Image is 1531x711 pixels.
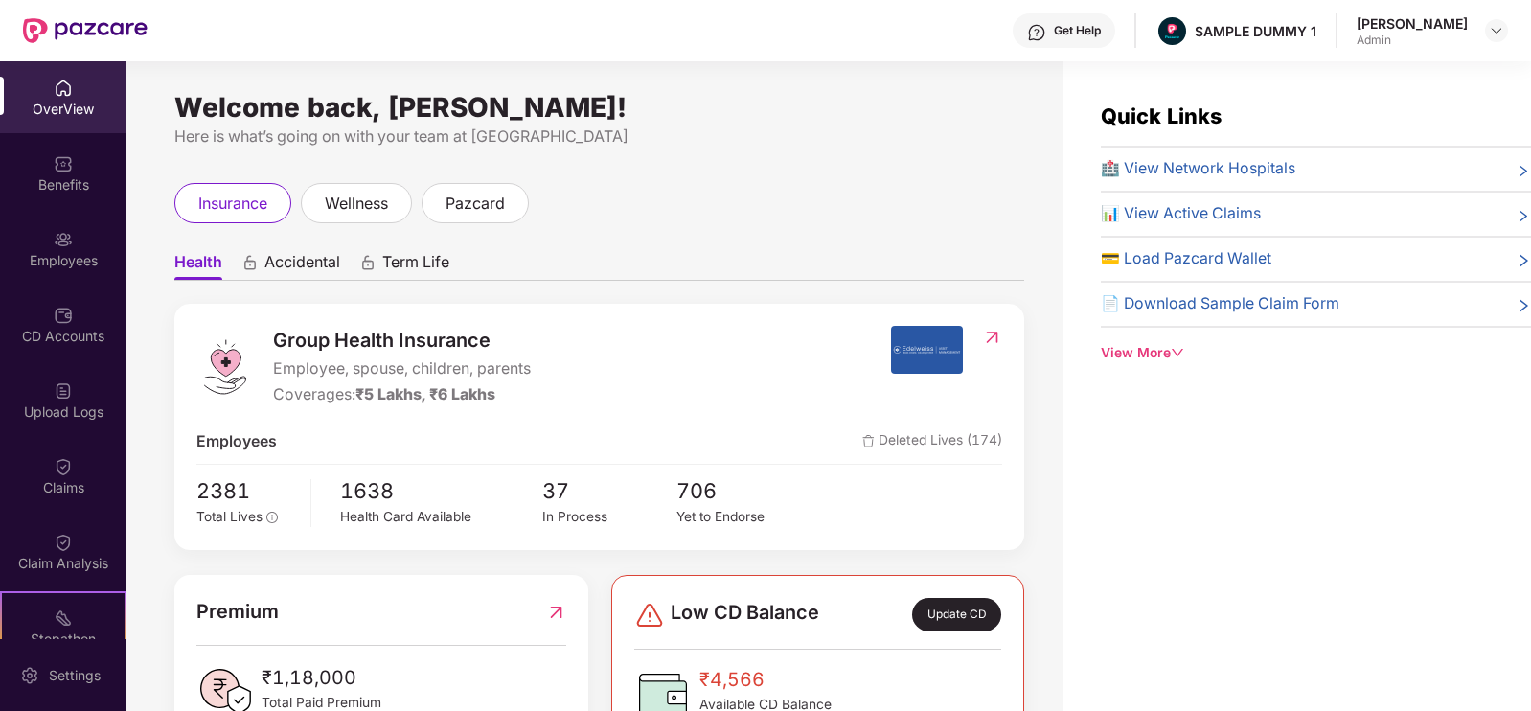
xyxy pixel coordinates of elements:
img: svg+xml;base64,PHN2ZyBpZD0iRGFuZ2VyLTMyeDMyIiB4bWxucz0iaHR0cDovL3d3dy53My5vcmcvMjAwMC9zdmciIHdpZH... [634,600,665,631]
span: Employee, spouse, children, parents [273,357,531,381]
span: right [1516,161,1531,181]
div: SAMPLE DUMMY 1 [1195,22,1316,40]
div: Admin [1357,33,1468,48]
img: svg+xml;base64,PHN2ZyBpZD0iQmVuZWZpdHMiIHhtbG5zPSJodHRwOi8vd3d3LnczLm9yZy8yMDAwL3N2ZyIgd2lkdGg9Ij... [54,154,73,173]
span: 🏥 View Network Hospitals [1101,157,1295,181]
span: 📄 Download Sample Claim Form [1101,292,1339,316]
div: Health Card Available [340,507,541,528]
img: svg+xml;base64,PHN2ZyBpZD0iVXBsb2FkX0xvZ3MiIGRhdGEtbmFtZT0iVXBsb2FkIExvZ3MiIHhtbG5zPSJodHRwOi8vd3... [54,381,73,401]
span: Employees [196,430,277,454]
div: Here is what’s going on with your team at [GEOGRAPHIC_DATA] [174,125,1024,149]
span: Accidental [264,252,340,280]
div: Welcome back, [PERSON_NAME]! [174,100,1024,115]
img: svg+xml;base64,PHN2ZyBpZD0iU2V0dGluZy0yMHgyMCIgeG1sbnM9Imh0dHA6Ly93d3cudzMub3JnLzIwMDAvc3ZnIiB3aW... [20,666,39,685]
img: svg+xml;base64,PHN2ZyBpZD0iRHJvcGRvd24tMzJ4MzIiIHhtbG5zPSJodHRwOi8vd3d3LnczLm9yZy8yMDAwL3N2ZyIgd2... [1489,23,1504,38]
img: Pazcare_Alternative_logo-01-01.png [1158,17,1186,45]
span: 💳 Load Pazcard Wallet [1101,247,1271,271]
img: insurerIcon [891,326,963,374]
span: Term Life [382,252,449,280]
img: svg+xml;base64,PHN2ZyBpZD0iSG9tZSIgeG1sbnM9Imh0dHA6Ly93d3cudzMub3JnLzIwMDAvc3ZnIiB3aWR0aD0iMjAiIG... [54,79,73,98]
span: down [1171,346,1184,359]
div: View More [1101,343,1531,364]
span: 📊 View Active Claims [1101,202,1261,226]
span: Premium [196,597,279,627]
span: insurance [198,192,267,216]
img: New Pazcare Logo [23,18,148,43]
span: right [1516,296,1531,316]
span: Low CD Balance [671,598,819,631]
div: Get Help [1054,23,1101,38]
span: right [1516,251,1531,271]
span: Health [174,252,222,280]
img: deleteIcon [862,435,875,447]
div: Stepathon [2,630,125,649]
span: Group Health Insurance [273,326,531,355]
span: ₹5 Lakhs, ₹6 Lakhs [355,385,495,403]
span: ₹4,566 [699,665,832,695]
img: RedirectIcon [546,597,566,627]
img: svg+xml;base64,PHN2ZyBpZD0iQ2xhaW0iIHhtbG5zPSJodHRwOi8vd3d3LnczLm9yZy8yMDAwL3N2ZyIgd2lkdGg9IjIwIi... [54,457,73,476]
span: right [1516,206,1531,226]
span: Quick Links [1101,103,1222,128]
span: 706 [676,474,811,507]
img: RedirectIcon [982,328,1002,347]
div: animation [241,254,259,271]
img: svg+xml;base64,PHN2ZyBpZD0iQ0RfQWNjb3VudHMiIGRhdGEtbmFtZT0iQ0QgQWNjb3VudHMiIHhtbG5zPSJodHRwOi8vd3... [54,306,73,325]
span: wellness [325,192,388,216]
div: Yet to Endorse [676,507,811,528]
div: In Process [542,507,676,528]
img: svg+xml;base64,PHN2ZyB4bWxucz0iaHR0cDovL3d3dy53My5vcmcvMjAwMC9zdmciIHdpZHRoPSIyMSIgaGVpZ2h0PSIyMC... [54,608,73,628]
span: pazcard [446,192,505,216]
img: svg+xml;base64,PHN2ZyBpZD0iQ2xhaW0iIHhtbG5zPSJodHRwOi8vd3d3LnczLm9yZy8yMDAwL3N2ZyIgd2lkdGg9IjIwIi... [54,533,73,552]
span: 1638 [340,474,541,507]
span: Deleted Lives (174) [862,430,1002,454]
div: Coverages: [273,383,531,407]
img: svg+xml;base64,PHN2ZyBpZD0iSGVscC0zMngzMiIgeG1sbnM9Imh0dHA6Ly93d3cudzMub3JnLzIwMDAvc3ZnIiB3aWR0aD... [1027,23,1046,42]
img: svg+xml;base64,PHN2ZyBpZD0iRW1wbG95ZWVzIiB4bWxucz0iaHR0cDovL3d3dy53My5vcmcvMjAwMC9zdmciIHdpZHRoPS... [54,230,73,249]
div: animation [359,254,377,271]
span: info-circle [266,512,278,523]
div: [PERSON_NAME] [1357,14,1468,33]
div: Settings [43,666,106,685]
span: 2381 [196,474,297,507]
div: Update CD [912,598,1001,631]
img: logo [196,338,254,396]
span: 37 [542,474,676,507]
span: Total Lives [196,509,263,524]
span: ₹1,18,000 [262,663,381,693]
